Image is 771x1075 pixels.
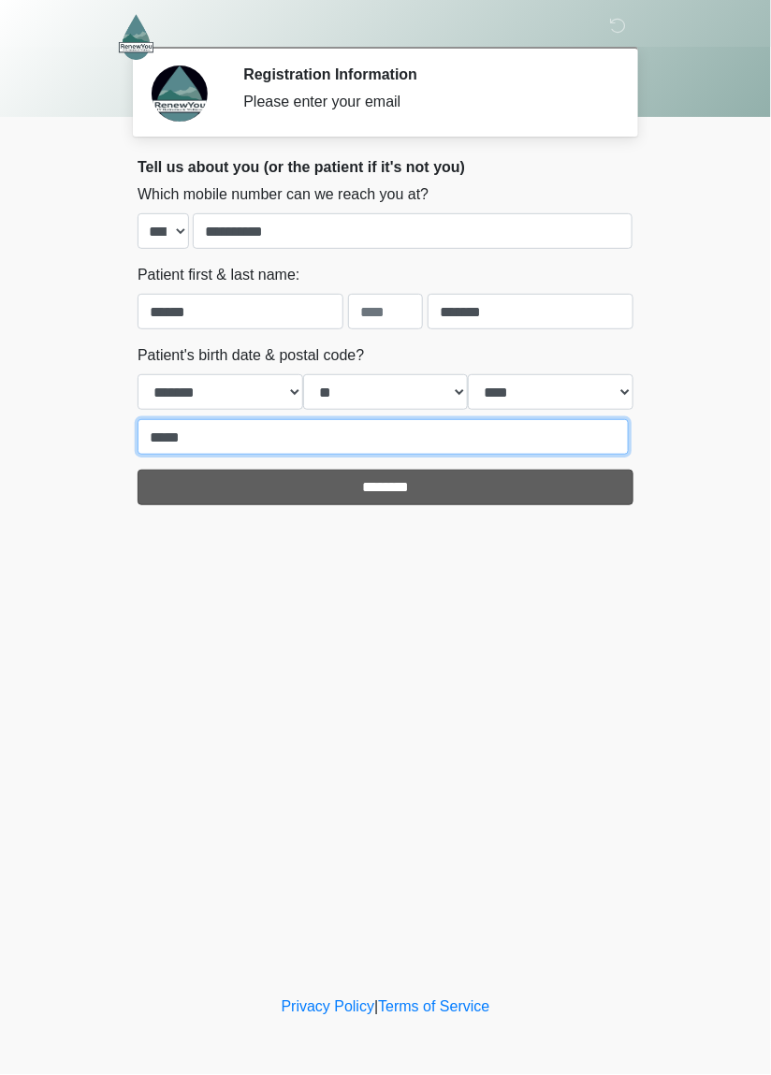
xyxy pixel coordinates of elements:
img: Agent Avatar [152,65,208,122]
label: Patient's birth date & postal code? [138,344,364,367]
a: Privacy Policy [282,999,375,1015]
label: Which mobile number can we reach you at? [138,183,429,206]
h2: Tell us about you (or the patient if it's not you) [138,158,633,176]
a: | [374,999,378,1015]
div: Please enter your email [243,91,605,113]
img: RenewYou IV Hydration and Wellness Logo [119,14,153,60]
a: Terms of Service [378,999,489,1015]
h2: Registration Information [243,65,605,83]
label: Patient first & last name: [138,264,299,286]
